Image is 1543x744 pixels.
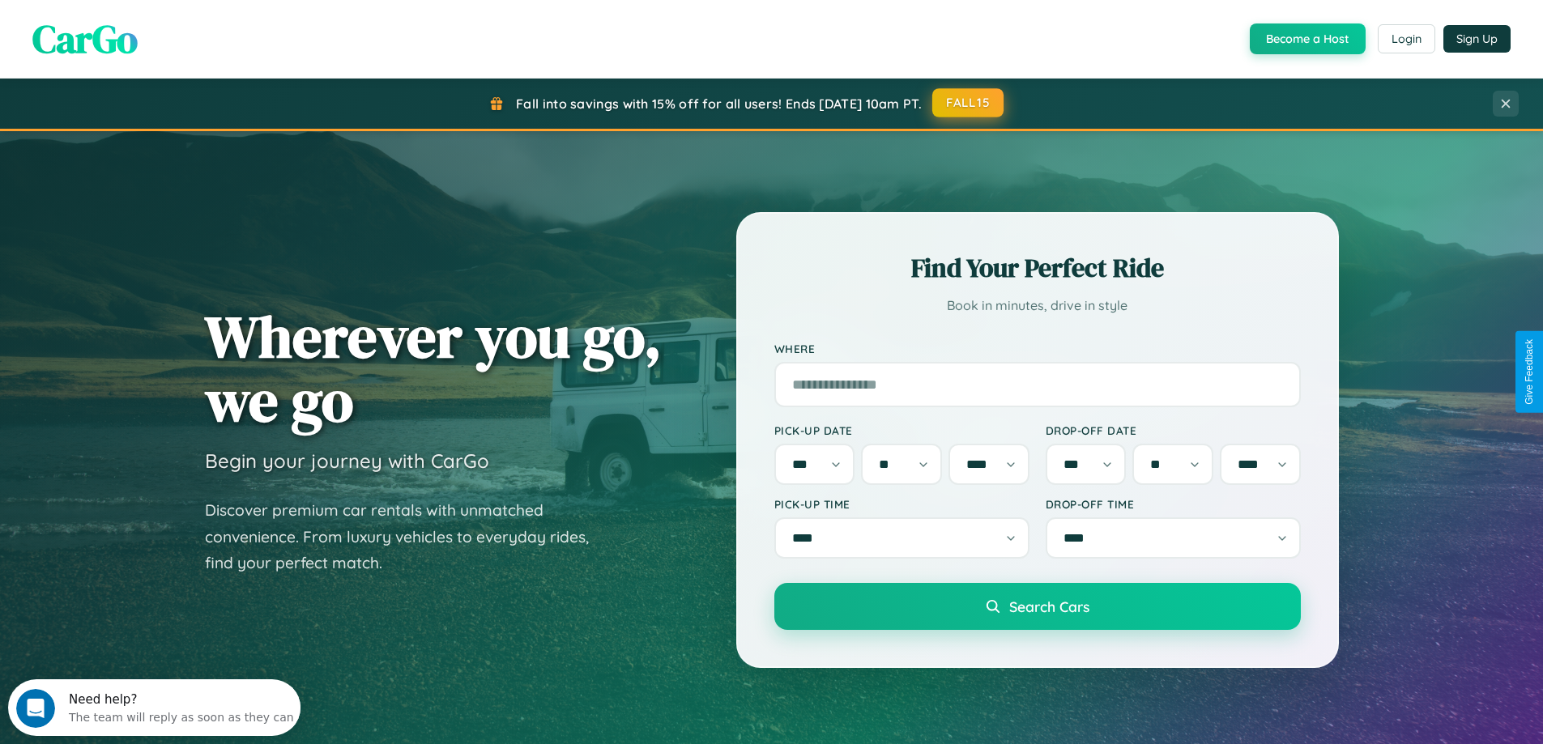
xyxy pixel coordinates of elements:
[932,88,1004,117] button: FALL15
[774,583,1301,630] button: Search Cars
[61,27,286,44] div: The team will reply as soon as they can
[61,14,286,27] div: Need help?
[1046,497,1301,511] label: Drop-off Time
[516,96,922,112] span: Fall into savings with 15% off for all users! Ends [DATE] 10am PT.
[205,304,662,432] h1: Wherever you go, we go
[774,342,1301,355] label: Where
[205,449,489,473] h3: Begin your journey with CarGo
[1250,23,1366,54] button: Become a Host
[16,689,55,728] iframe: Intercom live chat
[774,250,1301,286] h2: Find Your Perfect Ride
[205,497,610,576] p: Discover premium car rentals with unmatched convenience. From luxury vehicles to everyday rides, ...
[774,294,1301,317] p: Book in minutes, drive in style
[1524,339,1535,405] div: Give Feedback
[1009,597,1089,615] span: Search Cars
[32,12,138,66] span: CarGo
[8,679,301,736] iframe: Intercom live chat discovery launcher
[1046,423,1301,437] label: Drop-off Date
[1378,24,1435,53] button: Login
[6,6,301,51] div: Open Intercom Messenger
[774,497,1029,511] label: Pick-up Time
[774,423,1029,437] label: Pick-up Date
[1443,25,1511,53] button: Sign Up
